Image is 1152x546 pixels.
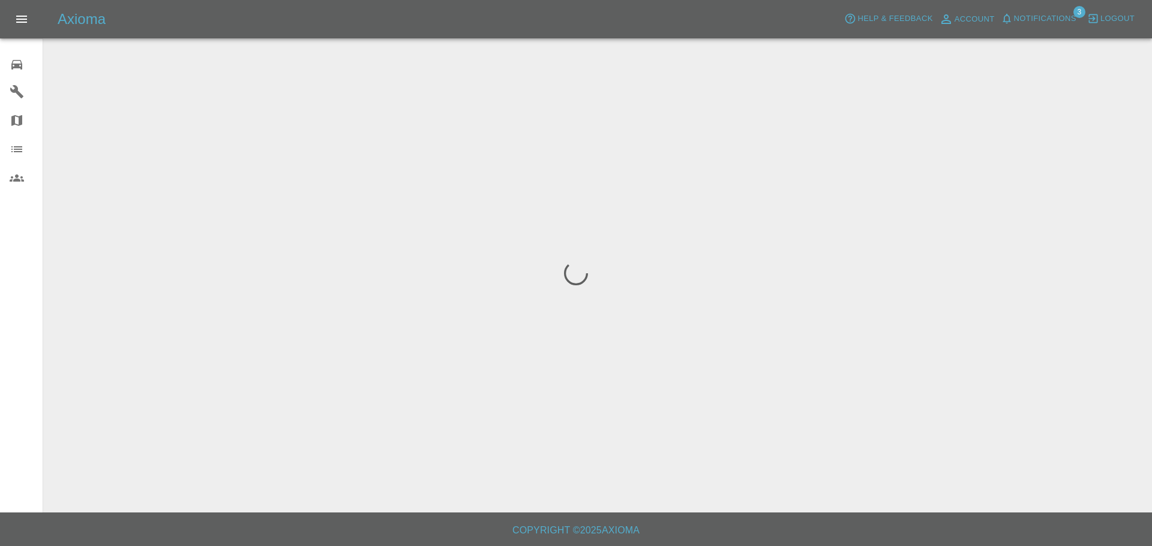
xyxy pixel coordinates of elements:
[841,10,935,28] button: Help & Feedback
[1014,12,1076,26] span: Notifications
[7,5,36,34] button: Open drawer
[998,10,1079,28] button: Notifications
[10,522,1142,539] h6: Copyright © 2025 Axioma
[955,13,995,26] span: Account
[58,10,106,29] h5: Axioma
[857,12,932,26] span: Help & Feedback
[1073,6,1085,18] span: 3
[1084,10,1138,28] button: Logout
[936,10,998,29] a: Account
[1100,12,1135,26] span: Logout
